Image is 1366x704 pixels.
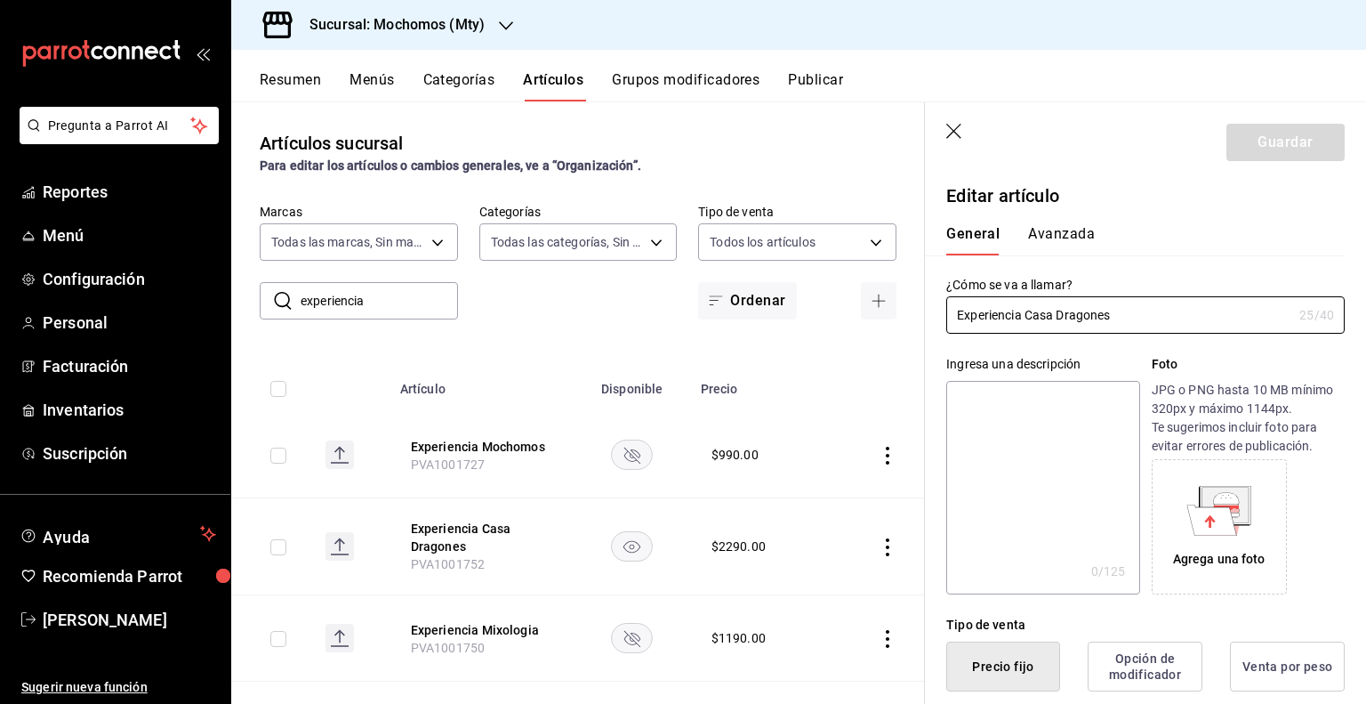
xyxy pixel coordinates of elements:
[1088,642,1202,692] button: Opción de modificador
[411,457,486,472] span: PVA1001727
[946,182,1345,209] p: Editar artículo
[523,71,583,101] button: Artículos
[48,117,191,135] span: Pregunta a Parrot AI
[946,225,1000,255] button: General
[946,355,1139,374] div: Ingresa una descripción
[301,283,458,319] input: Buscar artículo
[43,398,216,422] span: Inventarios
[350,71,394,101] button: Menús
[788,71,843,101] button: Publicar
[43,564,216,588] span: Recomienda Parrot
[698,206,896,218] label: Tipo de venta
[423,71,495,101] button: Categorías
[43,441,216,465] span: Suscripción
[711,538,766,555] div: $ 2290.00
[43,180,216,204] span: Reportes
[260,71,321,101] button: Resumen
[575,355,690,412] th: Disponible
[1152,381,1345,456] p: JPG o PNG hasta 10 MB mínimo 320px y máximo 1144px. Te sugerimos incluir foto para evitar errores...
[295,14,485,36] h3: Sucursal: Mochomos (Mty)
[390,355,575,412] th: Artículo
[946,279,1345,291] label: ¿Cómo se va a llamar?
[43,354,216,378] span: Facturación
[946,642,1060,692] button: Precio fijo
[260,130,403,157] div: Artículos sucursal
[698,282,796,320] button: Ordenar
[196,46,210,61] button: open_drawer_menu
[260,206,458,218] label: Marcas
[1299,306,1334,324] div: 25 /40
[479,206,678,218] label: Categorías
[411,641,486,655] span: PVA1001750
[271,233,425,251] span: Todas las marcas, Sin marca
[411,520,553,555] button: edit-product-location
[1230,642,1345,692] button: Venta por peso
[611,531,653,562] button: availability-product
[12,129,219,148] a: Pregunta a Parrot AI
[43,267,216,291] span: Configuración
[411,557,486,571] span: PVA1001752
[690,355,832,412] th: Precio
[411,621,553,639] button: edit-product-location
[946,616,1345,635] div: Tipo de venta
[711,446,759,464] div: $ 990.00
[411,438,553,456] button: edit-product-location
[1028,225,1095,255] button: Avanzada
[946,225,1323,255] div: navigation tabs
[879,447,896,465] button: actions
[1152,355,1345,374] p: Foto
[43,311,216,335] span: Personal
[711,629,766,647] div: $ 1190.00
[1091,562,1126,580] div: 0 /125
[1173,550,1266,569] div: Agrega una foto
[1156,464,1282,590] div: Agrega una foto
[260,71,1366,101] div: navigation tabs
[260,158,641,173] strong: Para editar los artículos o cambios generales, ve a “Organización”.
[43,223,216,247] span: Menú
[879,538,896,556] button: actions
[611,440,653,470] button: availability-product
[879,630,896,648] button: actions
[491,233,645,251] span: Todas las categorías, Sin categoría
[43,608,216,632] span: [PERSON_NAME]
[612,71,759,101] button: Grupos modificadores
[20,107,219,144] button: Pregunta a Parrot AI
[611,623,653,653] button: availability-product
[43,523,193,545] span: Ayuda
[710,233,816,251] span: Todos los artículos
[21,678,216,697] span: Sugerir nueva función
